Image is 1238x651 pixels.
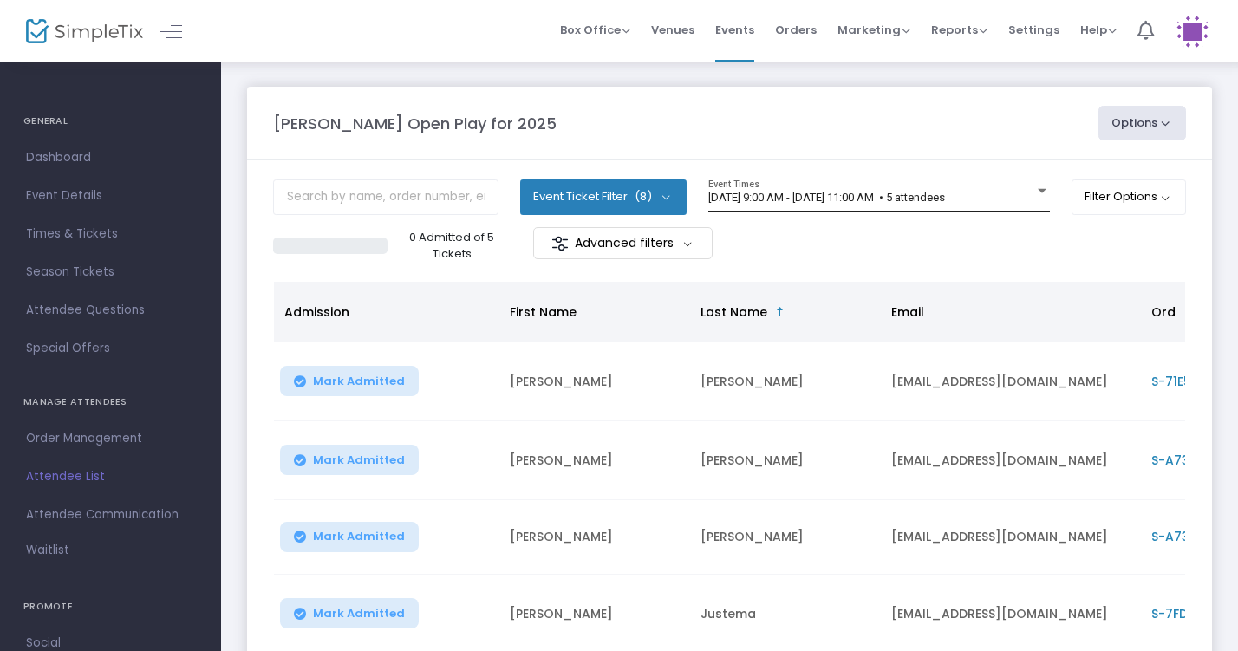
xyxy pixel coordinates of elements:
span: Settings [1008,8,1059,52]
button: Event Ticket Filter(8) [520,179,687,214]
span: Admission [284,303,349,321]
button: Mark Admitted [280,445,419,475]
td: [PERSON_NAME] [499,500,690,575]
span: Help [1080,22,1117,38]
span: Dashboard [26,146,195,169]
span: Marketing [837,22,910,38]
m-button: Advanced filters [533,227,713,259]
span: Event Details [26,185,195,207]
img: filter [551,235,569,252]
input: Search by name, order number, email, ip address [273,179,498,215]
span: (8) [635,190,652,204]
td: [PERSON_NAME] [690,421,881,500]
span: [DATE] 9:00 AM - [DATE] 11:00 AM • 5 attendees [708,191,945,204]
span: Sortable [773,305,787,319]
button: Mark Admitted [280,598,419,628]
span: Attendee List [26,465,195,488]
button: Mark Admitted [280,366,419,396]
h4: MANAGE ATTENDEES [23,385,198,420]
span: Events [715,8,754,52]
span: Orders [775,8,817,52]
span: S-71E5459A-F [1151,373,1237,390]
h4: PROMOTE [23,589,198,624]
td: [EMAIL_ADDRESS][DOMAIN_NAME] [881,500,1141,575]
span: Season Tickets [26,261,195,283]
span: Reports [931,22,987,38]
td: [PERSON_NAME] [690,342,881,421]
span: Special Offers [26,337,195,360]
m-panel-title: [PERSON_NAME] Open Play for 2025 [273,112,557,135]
span: Order ID [1151,303,1204,321]
h4: GENERAL [23,104,198,139]
span: Attendee Communication [26,504,195,526]
td: [PERSON_NAME] [499,421,690,500]
span: Order Management [26,427,195,450]
td: [EMAIL_ADDRESS][DOMAIN_NAME] [881,421,1141,500]
span: Mark Admitted [313,374,405,388]
span: Mark Admitted [313,607,405,621]
span: Venues [651,8,694,52]
button: Options [1098,106,1187,140]
td: [PERSON_NAME] [690,500,881,575]
button: Mark Admitted [280,522,419,552]
td: [EMAIL_ADDRESS][DOMAIN_NAME] [881,342,1141,421]
span: Attendee Questions [26,299,195,322]
button: Filter Options [1072,179,1187,214]
span: First Name [510,303,577,321]
p: 0 Admitted of 5 Tickets [394,229,510,263]
span: Last Name [700,303,767,321]
span: Email [891,303,924,321]
span: Times & Tickets [26,223,195,245]
span: Mark Admitted [313,453,405,467]
span: Mark Admitted [313,530,405,544]
span: Box Office [560,22,630,38]
td: [PERSON_NAME] [499,342,690,421]
span: Waitlist [26,542,69,559]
